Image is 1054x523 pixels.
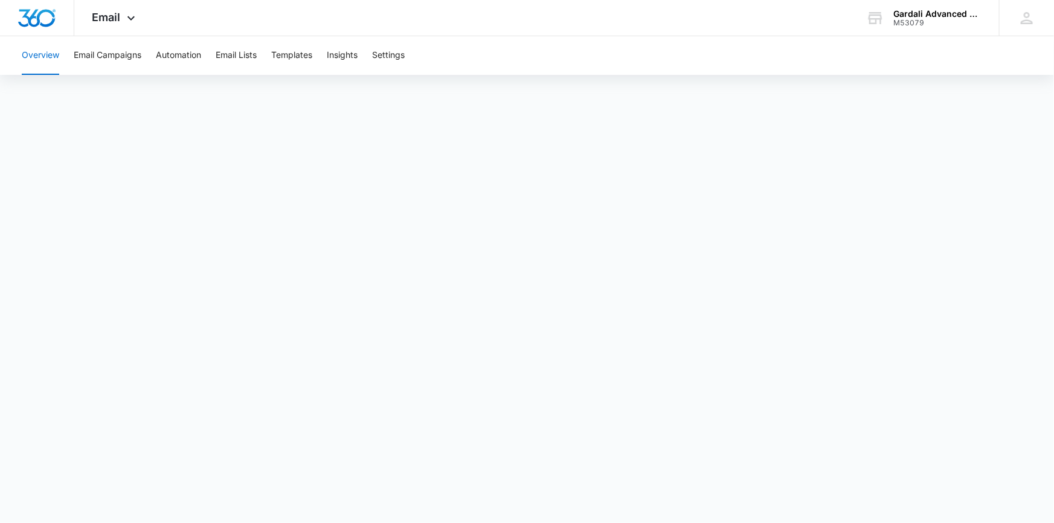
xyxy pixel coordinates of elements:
[216,36,257,75] button: Email Lists
[893,9,982,19] div: account name
[92,11,121,24] span: Email
[74,36,141,75] button: Email Campaigns
[372,36,405,75] button: Settings
[22,36,59,75] button: Overview
[271,36,312,75] button: Templates
[156,36,201,75] button: Automation
[327,36,358,75] button: Insights
[893,19,982,27] div: account id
